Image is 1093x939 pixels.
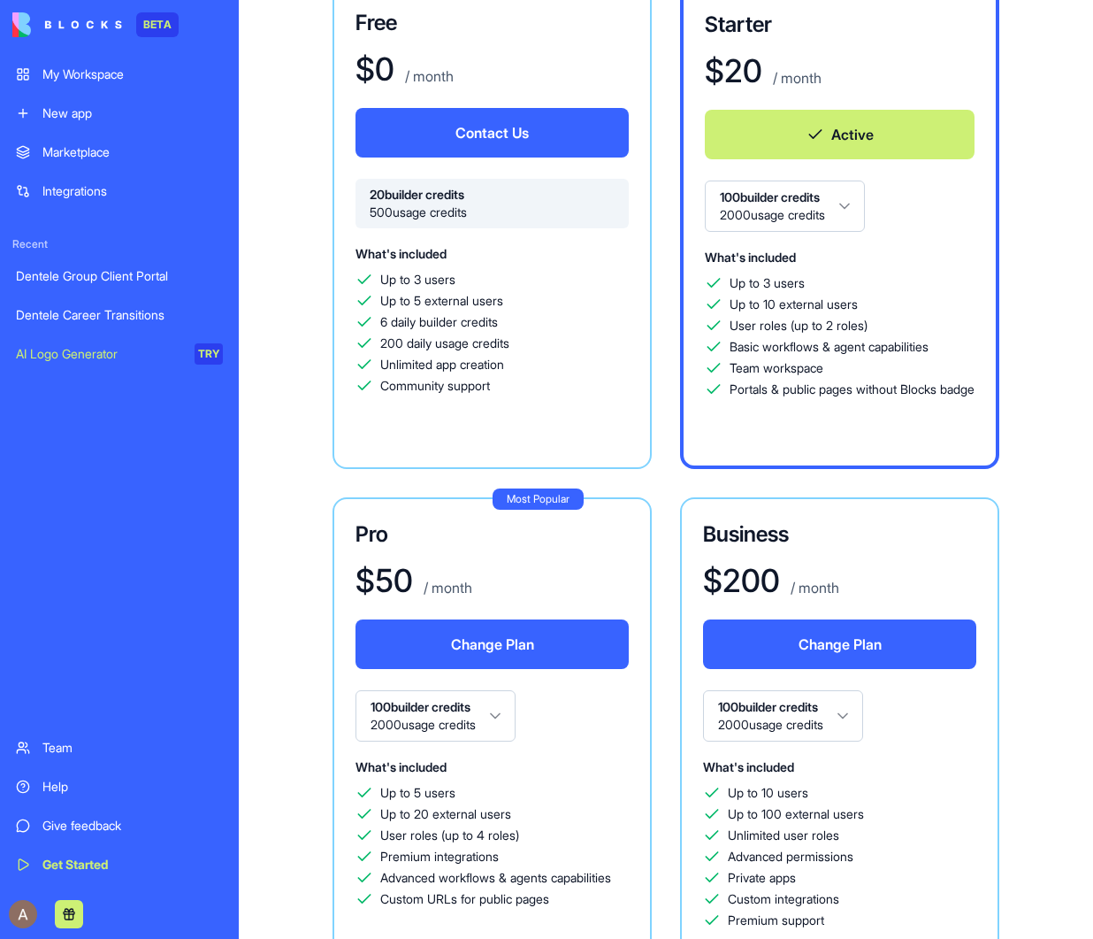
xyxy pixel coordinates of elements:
[5,847,233,882] a: Get Started
[355,108,629,158] button: Contact Us
[703,759,794,774] span: What's included
[195,343,223,365] div: TRY
[355,759,447,774] span: What's included
[12,12,179,37] a: BETA
[16,267,223,285] div: Dentele Group Client Portal
[5,730,233,766] a: Team
[705,250,796,265] span: What's included
[136,12,179,37] div: BETA
[705,11,975,39] h3: Starter
[787,577,839,598] p: / month
[42,143,223,161] div: Marketplace
[380,335,509,352] span: 200 daily usage credits
[420,577,472,598] p: / month
[769,67,822,89] p: / month
[5,96,233,131] a: New app
[730,274,805,292] span: Up to 3 users
[42,817,223,835] div: Give feedback
[355,620,629,669] button: Change Plan
[5,135,233,170] a: Marketplace
[728,848,853,866] span: Advanced permissions
[730,317,868,335] span: User roles (up to 2 roles)
[380,827,519,844] span: User roles (up to 4 roles)
[12,12,122,37] img: logo
[380,356,504,373] span: Unlimited app creation
[730,359,823,377] span: Team workspace
[705,53,762,89] h1: $ 20
[370,204,615,221] span: 500 usage credits
[493,489,584,510] div: Most Popular
[42,778,223,796] div: Help
[705,110,975,159] button: Active
[728,827,839,844] span: Unlimited user roles
[5,769,233,804] a: Help
[355,9,629,37] h3: Free
[5,336,233,372] a: AI Logo GeneratorTRY
[728,890,839,908] span: Custom integrations
[703,563,780,598] h1: $ 200
[380,848,499,866] span: Premium integrations
[355,51,394,87] h1: $ 0
[42,856,223,874] div: Get Started
[380,377,490,395] span: Community support
[380,869,611,887] span: Advanced workflows & agents capabilities
[355,520,629,549] h3: Pro
[703,520,976,549] h3: Business
[42,182,223,200] div: Integrations
[42,739,223,757] div: Team
[5,297,233,333] a: Dentele Career Transitions
[728,805,864,823] span: Up to 100 external users
[9,900,37,928] img: ACg8ocJV6D3_6rN2XWQ9gC4Su6cEn1tsy63u5_3HgxpMOOOGh7gtYg=s96-c
[5,808,233,843] a: Give feedback
[730,381,975,398] span: Portals & public pages without Blocks badge
[703,620,976,669] button: Change Plan
[5,237,233,251] span: Recent
[401,65,454,87] p: / month
[355,563,413,598] h1: $ 50
[16,306,223,324] div: Dentele Career Transitions
[730,338,929,356] span: Basic workflows & agent capabilities
[380,292,503,310] span: Up to 5 external users
[5,57,233,92] a: My Workspace
[42,104,223,122] div: New app
[728,784,808,802] span: Up to 10 users
[380,805,511,823] span: Up to 20 external users
[730,296,858,313] span: Up to 10 external users
[380,784,455,802] span: Up to 5 users
[380,890,549,908] span: Custom URLs for public pages
[728,869,796,887] span: Private apps
[380,313,498,331] span: 6 daily builder credits
[5,173,233,209] a: Integrations
[380,271,455,289] span: Up to 3 users
[16,345,182,363] div: AI Logo Generator
[355,246,447,261] span: What's included
[5,258,233,294] a: Dentele Group Client Portal
[728,912,824,929] span: Premium support
[42,65,223,83] div: My Workspace
[370,186,615,204] span: 20 builder credits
